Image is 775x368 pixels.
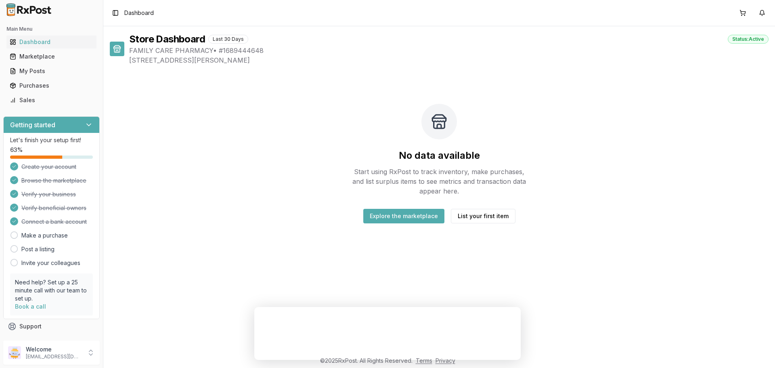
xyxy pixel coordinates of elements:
nav: breadcrumb [124,9,154,17]
a: Marketplace [6,49,96,64]
span: FAMILY CARE PHARMACY • # 1689444648 [129,46,769,55]
button: Explore the marketplace [363,209,444,223]
p: [EMAIL_ADDRESS][DOMAIN_NAME] [26,353,82,360]
div: Purchases [10,82,93,90]
a: Invite your colleagues [21,259,80,267]
iframe: Intercom live chat [748,341,767,360]
img: RxPost Logo [3,3,55,16]
p: Need help? Set up a 25 minute call with our team to set up. [15,278,88,303]
span: Create your account [21,163,76,171]
button: Sales [3,94,100,107]
img: User avatar [8,346,21,359]
button: Marketplace [3,50,100,63]
p: Let's finish your setup first! [10,136,93,144]
h3: Getting started [10,120,55,130]
button: Dashboard [3,36,100,48]
button: Purchases [3,79,100,92]
span: Feedback [19,337,47,345]
div: Marketplace [10,53,93,61]
span: Verify your business [21,190,76,198]
span: Browse the marketplace [21,177,86,185]
a: My Posts [6,64,96,78]
div: Sales [10,96,93,104]
span: 63 % [10,146,23,154]
span: Verify beneficial owners [21,204,86,212]
a: Post a listing [21,245,54,253]
div: Dashboard [10,38,93,46]
p: Start using RxPost to track inventory, make purchases, and list surplus items to see metrics and ... [349,167,530,196]
div: Status: Active [728,35,769,44]
a: Make a purchase [21,231,68,240]
span: Connect a bank account [21,218,87,226]
a: Dashboard [6,35,96,49]
div: Last 30 Days [208,35,248,44]
span: [STREET_ADDRESS][PERSON_NAME] [129,55,769,65]
h2: Main Menu [6,26,96,32]
a: Sales [6,93,96,107]
button: List your first item [451,209,515,223]
button: Feedback [3,334,100,348]
h2: No data available [399,149,480,162]
a: Book a call [15,303,46,310]
a: Purchases [6,78,96,93]
iframe: Survey from RxPost [254,307,521,360]
a: Privacy [436,357,455,364]
span: Dashboard [124,9,154,17]
a: Terms [416,357,432,364]
button: My Posts [3,65,100,78]
div: My Posts [10,67,93,75]
h1: Store Dashboard [129,33,205,46]
button: Support [3,319,100,334]
p: Welcome [26,345,82,353]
